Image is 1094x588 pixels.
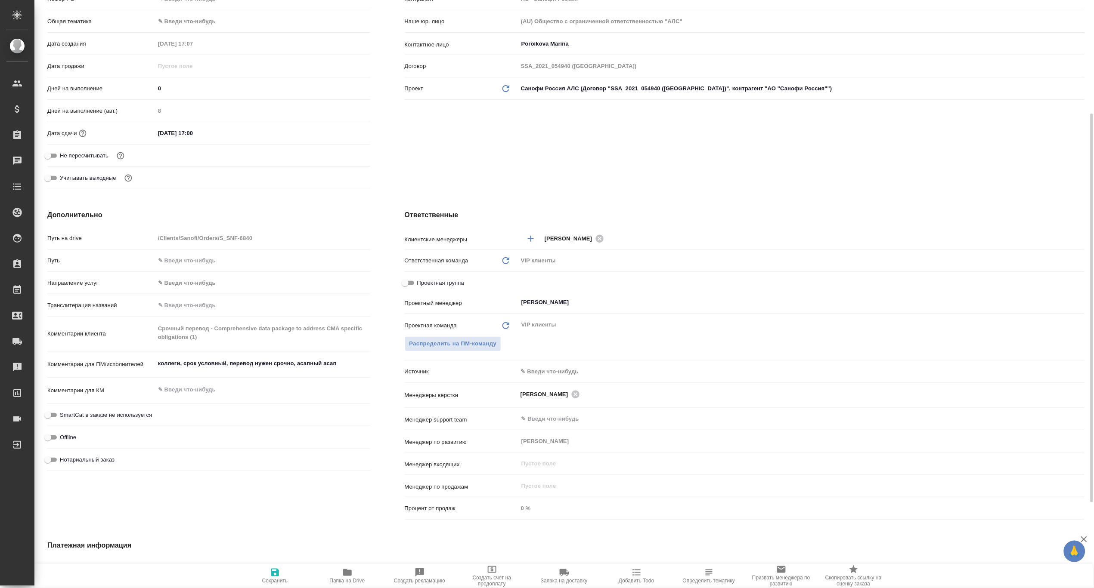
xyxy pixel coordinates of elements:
div: RUB [155,561,370,576]
input: ✎ Введи что-нибудь [521,414,1053,424]
button: Open [1080,302,1082,303]
button: Создать рекламацию [384,564,456,588]
span: Папка на Drive [330,578,365,584]
span: Сохранить [262,578,288,584]
span: Нотариальный заказ [60,456,115,464]
input: ✎ Введи что-нибудь [155,299,370,311]
span: Призвать менеджера по развитию [750,575,812,587]
p: Дата создания [47,40,155,48]
p: Менеджер по развитию [405,438,518,446]
input: Пустое поле [155,105,370,117]
div: ✎ Введи что-нибудь [158,17,360,26]
p: Проект [405,84,424,93]
button: Выбери, если сб и вс нужно считать рабочими днями для выполнения заказа. [123,172,134,184]
h4: Платежная информация [47,540,727,551]
p: Дата продажи [47,62,155,71]
p: Менеджер по продажам [405,483,518,491]
button: Добавить менеджера [521,228,541,249]
p: Дата сдачи [47,129,77,138]
p: Направление услуг [47,279,155,287]
div: VIP клиенты [518,253,1085,268]
button: Включи, если не хочешь, чтобы указанная дата сдачи изменилась после переставления заказа в 'Подтв... [115,150,126,161]
p: Наше юр. лицо [405,17,518,26]
button: Создать счет на предоплату [456,564,528,588]
p: Комментарии для КМ [47,386,155,395]
p: Комментарии для ПМ/исполнителей [47,360,155,369]
div: Санофи Россия АЛС (Договор "SSA_2021_054940 ([GEOGRAPHIC_DATA])", контрагент "АО "Санофи Россия"") [518,81,1085,96]
button: Заявка на доставку [528,564,601,588]
p: Комментарии клиента [47,329,155,338]
button: Призвать менеджера по развитию [745,564,818,588]
input: Пустое поле [518,60,1085,72]
span: Добавить Todo [619,578,654,584]
span: В заказе уже есть ответственный ПМ или ПМ группа [405,336,502,351]
p: Дней на выполнение [47,84,155,93]
button: Если добавить услуги и заполнить их объемом, то дата рассчитается автоматически [77,128,88,139]
span: [PERSON_NAME] [545,234,598,243]
p: Источник [405,367,518,376]
span: SmartCat в заказе не используется [60,411,152,419]
input: Пустое поле [518,15,1085,28]
p: Менеджер входящих [405,460,518,469]
div: [PERSON_NAME] [545,233,607,244]
p: Транслитерация названий [47,301,155,310]
p: Ответственная команда [405,256,468,265]
button: 🙏 [1064,541,1085,562]
span: Создать счет на предоплату [461,575,523,587]
div: ✎ Введи что-нибудь [155,14,370,29]
span: Не пересчитывать [60,151,108,160]
input: Пустое поле [518,502,1085,514]
div: ✎ Введи что-нибудь [521,367,1074,376]
textarea: коллеги, срок условный, перевод нужен срочно, асапный асап [155,356,370,371]
div: ✎ Введи что-нибудь [155,276,370,290]
p: Договор [405,62,518,71]
span: Учитывать выходные [60,174,116,182]
input: ✎ Введи что-нибудь [155,254,370,267]
button: Распределить на ПМ-команду [405,336,502,351]
span: 🙏 [1067,542,1082,560]
span: Заявка на доставку [541,578,587,584]
p: Путь на drive [47,234,155,243]
span: Распределить на ПМ-команду [409,339,497,349]
p: Путь [47,256,155,265]
span: Создать рекламацию [394,578,445,584]
p: Общая тематика [47,17,155,26]
div: ✎ Введи что-нибудь [158,279,360,287]
input: Пустое поле [155,37,230,50]
textarea: Срочный перевод - Comprehensive data package to address CMA specific obligations (1) [155,321,370,345]
button: Определить тематику [673,564,745,588]
input: Пустое поле [521,481,1064,491]
span: Скопировать ссылку на оценку заказа [823,575,885,587]
input: ✎ Введи что-нибудь [155,82,370,95]
p: Проектная команда [405,321,457,330]
button: Папка на Drive [311,564,384,588]
input: Пустое поле [155,60,230,72]
span: [PERSON_NAME] [521,390,573,399]
p: Менеджер support team [405,416,518,424]
p: Процент от продаж [405,504,518,513]
button: Сохранить [239,564,311,588]
input: Пустое поле [521,459,1064,469]
h4: Дополнительно [47,210,370,220]
button: Добавить Todo [601,564,673,588]
input: ✎ Введи что-нибудь [155,127,230,139]
p: Клиентские менеджеры [405,235,518,244]
p: Менеджеры верстки [405,391,518,400]
p: Дней на выполнение (авт.) [47,107,155,115]
div: [PERSON_NAME] [521,389,583,400]
button: Open [1080,238,1082,240]
button: Скопировать ссылку на оценку заказа [818,564,890,588]
span: Offline [60,433,76,442]
input: Пустое поле [155,232,370,244]
button: Open [1080,418,1082,420]
p: Контактное лицо [405,40,518,49]
button: Open [1080,43,1082,45]
div: ✎ Введи что-нибудь [518,364,1085,379]
h4: Ответственные [405,210,1085,220]
button: Open [1080,394,1082,395]
p: Проектный менеджер [405,299,518,308]
span: Проектная группа [417,279,464,287]
span: Определить тематику [683,578,735,584]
